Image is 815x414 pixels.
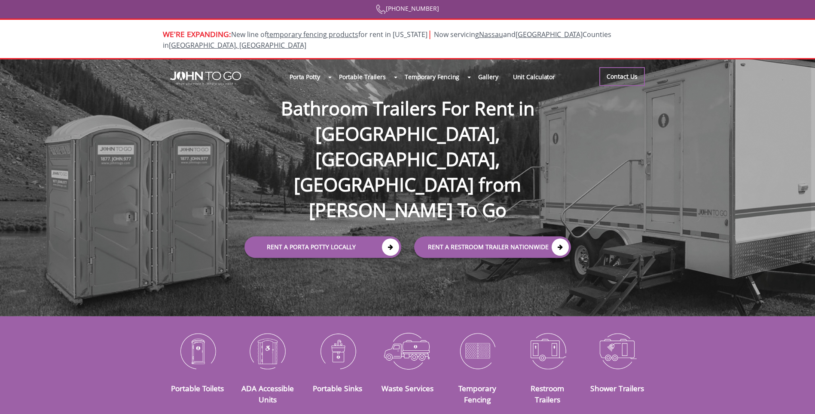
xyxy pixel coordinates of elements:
[169,328,226,373] img: Portable-Toilets-icon_N.png
[506,68,563,86] a: Unit Calculator
[590,383,644,393] a: Shower Trailers
[309,328,366,373] img: Portable-Sinks-icon_N.png
[427,28,432,40] span: |
[519,328,576,373] img: Restroom-Trailers-icon_N.png
[171,383,224,393] a: Portable Toilets
[531,383,564,405] a: Restroom Trailers
[282,68,327,86] a: Porta Potty
[471,68,505,86] a: Gallery
[449,328,506,373] img: Temporary-Fencing-cion_N.png
[163,30,611,50] span: Now servicing and Counties in
[379,328,436,373] img: Waste-Services-icon_N.png
[589,328,646,373] img: Shower-Trailers-icon_N.png
[397,68,467,86] a: Temporary Fencing
[313,383,362,393] a: Portable Sinks
[376,4,439,12] a: [PHONE_NUMBER]
[239,328,296,373] img: ADA-Accessible-Units-icon_N.png
[332,68,393,86] a: Portable Trailers
[163,30,611,50] span: New line of for rent in [US_STATE]
[244,237,401,258] a: Rent a Porta Potty Locally
[382,383,433,393] a: Waste Services
[458,383,496,405] a: Temporary Fencing
[163,29,231,39] span: WE'RE EXPANDING:
[170,71,241,85] img: JOHN to go
[169,40,306,50] a: [GEOGRAPHIC_DATA], [GEOGRAPHIC_DATA]
[236,68,580,223] h1: Bathroom Trailers For Rent in [GEOGRAPHIC_DATA], [GEOGRAPHIC_DATA], [GEOGRAPHIC_DATA] from [PERSO...
[414,237,571,258] a: rent a RESTROOM TRAILER Nationwide
[479,30,503,39] a: Nassau
[516,30,583,39] a: [GEOGRAPHIC_DATA]
[241,383,294,405] a: ADA Accessible Units
[599,67,645,86] a: Contact Us
[267,30,358,39] a: temporary fencing products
